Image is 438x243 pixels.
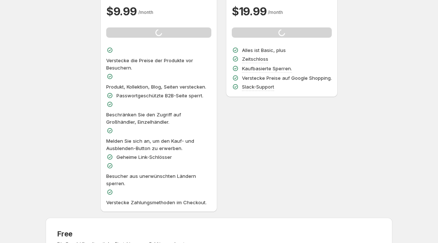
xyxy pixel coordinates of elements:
p: Produkt, Kollektion, Blog, Seiten verstecken. [106,83,206,90]
span: / month [268,10,283,15]
p: Verstecke Preise auf Google Shopping. [242,74,332,82]
p: Slack-Support [242,83,274,90]
p: Verstecke die Preise der Produkte vor Besuchern. [106,57,211,71]
p: Alles ist Basic, plus [242,46,286,54]
p: Verstecke Zahlungsmethoden im Checkout. [106,199,207,206]
p: Kaufbasierte Sperren. [242,65,292,72]
p: Geheime Link-Schlösser [116,153,172,161]
span: / month [138,10,153,15]
p: Besucher aus unerwünschten Ländern sperren. [106,172,211,187]
p: Passwortgeschützte B2B-Seite sperrt. [116,92,203,99]
h3: Free [57,229,196,238]
p: Zeitschloss [242,55,268,63]
p: Melden Sie sich an, um den Kauf- und Ausblenden-Button zu erwerben. [106,137,211,152]
p: Beschränken Sie den Zugriff auf Großhändler, Einzelhändler. [106,111,211,126]
h2: $ 19.99 [232,4,266,19]
h2: $ 9.99 [106,4,137,19]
